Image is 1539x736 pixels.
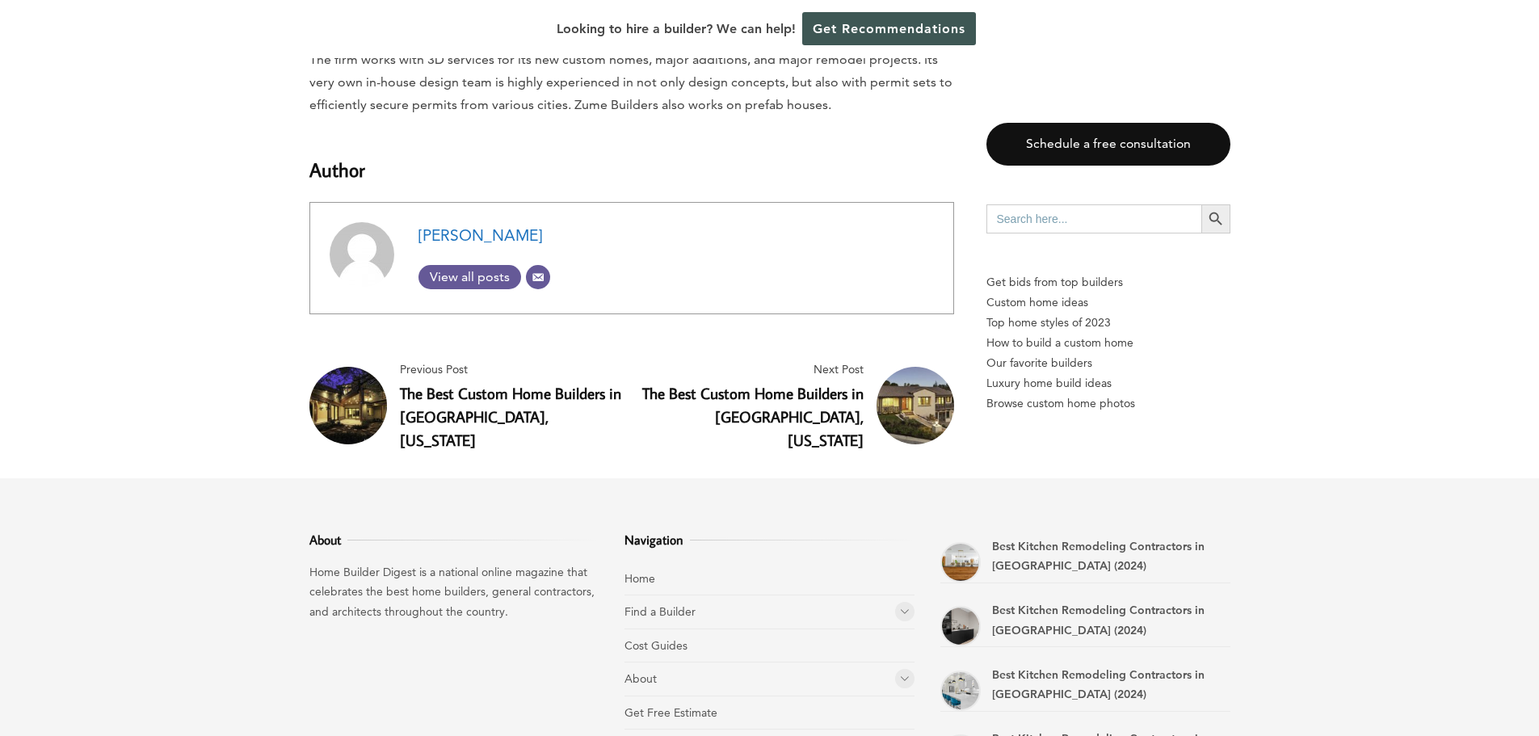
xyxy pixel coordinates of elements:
[400,383,621,450] a: The Best Custom Home Builders in [GEOGRAPHIC_DATA], [US_STATE]
[940,606,981,646] a: Best Kitchen Remodeling Contractors in Plantation (2024)
[624,671,657,686] a: About
[418,269,521,284] span: View all posts
[330,222,394,287] img: Adam Scharf
[309,136,954,184] h3: Author
[986,393,1230,414] a: Browse custom home photos
[642,383,864,450] a: The Best Custom Home Builders in [GEOGRAPHIC_DATA], [US_STATE]
[624,604,696,619] a: Find a Builder
[986,353,1230,373] a: Our favorite builders
[418,226,542,245] a: [PERSON_NAME]
[940,542,981,582] a: Best Kitchen Remodeling Contractors in Doral (2024)
[986,333,1230,353] a: How to build a custom home
[986,373,1230,393] a: Luxury home build ideas
[992,667,1205,702] a: Best Kitchen Remodeling Contractors in [GEOGRAPHIC_DATA] (2024)
[400,360,625,380] span: Previous Post
[638,360,864,380] span: Next Post
[986,313,1230,333] a: Top home styles of 2023
[992,539,1205,574] a: Best Kitchen Remodeling Contractors in [GEOGRAPHIC_DATA] (2024)
[986,272,1230,292] p: Get bids from top builders
[992,603,1205,637] a: Best Kitchen Remodeling Contractors in [GEOGRAPHIC_DATA] (2024)
[418,265,521,289] a: View all posts
[940,671,981,711] a: Best Kitchen Remodeling Contractors in Coral Gables (2024)
[986,204,1201,233] input: Search here...
[624,571,655,586] a: Home
[986,123,1230,166] a: Schedule a free consultation
[309,530,599,549] h3: About
[526,265,550,289] a: Email
[624,530,915,549] h3: Navigation
[309,562,599,622] p: Home Builder Digest is a national online magazine that celebrates the best home builders, general...
[986,292,1230,313] a: Custom home ideas
[624,638,688,653] a: Cost Guides
[1207,210,1225,228] svg: Search
[802,12,976,45] a: Get Recommendations
[624,705,717,720] a: Get Free Estimate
